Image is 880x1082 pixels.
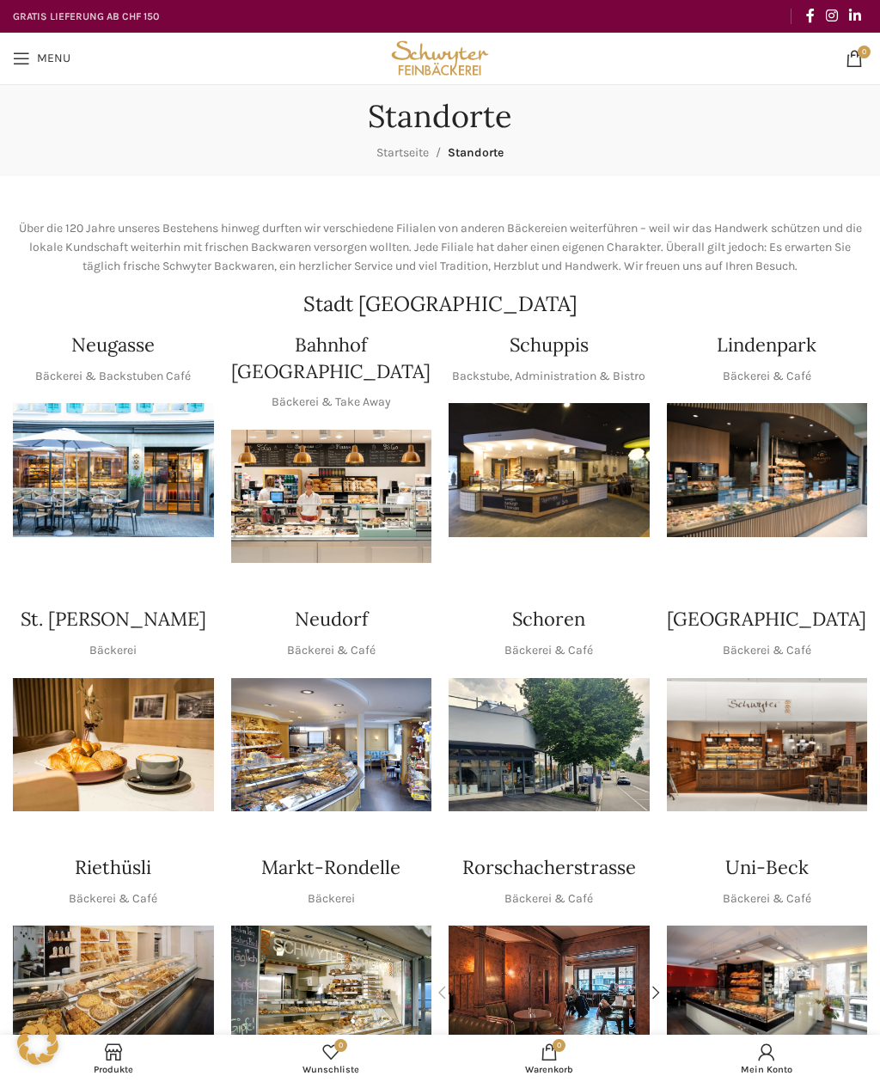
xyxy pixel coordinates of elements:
[667,403,868,537] img: 017-e1571925257345
[667,403,868,537] div: 1 / 1
[75,854,151,881] h4: Riethüsli
[844,3,867,29] a: Linkedin social link
[667,678,868,812] img: Schwyter-1800x900
[71,332,155,358] h4: Neugasse
[717,332,816,358] h4: Lindenpark
[667,606,866,633] h4: [GEOGRAPHIC_DATA]
[231,678,432,812] div: 1 / 1
[858,46,871,58] span: 0
[723,367,811,386] p: Bäckerei & Café
[725,854,809,881] h4: Uni-Beck
[368,98,512,135] h1: Standorte
[449,678,650,812] img: 0842cc03-b884-43c1-a0c9-0889ef9087d6 copy
[639,975,674,1010] div: Next slide
[504,889,593,908] p: Bäckerei & Café
[13,294,867,315] h2: Stadt [GEOGRAPHIC_DATA]
[231,926,432,1060] div: 1 / 1
[308,889,355,908] p: Bäckerei
[223,1039,441,1078] a: 0 Wunschliste
[820,3,843,29] a: Instagram social link
[13,926,214,1060] div: 1 / 1
[376,145,429,160] a: Startseite
[510,332,589,358] h4: Schuppis
[4,1039,223,1078] a: Produkte
[334,1039,347,1052] span: 0
[449,1064,650,1075] span: Warenkorb
[231,1064,432,1075] span: Wunschliste
[35,367,191,386] p: Bäckerei & Backstuben Café
[800,3,820,29] a: Facebook social link
[462,854,636,881] h4: Rorschacherstrasse
[231,332,432,385] h4: Bahnhof [GEOGRAPHIC_DATA]
[504,641,593,660] p: Bäckerei & Café
[512,606,585,633] h4: Schoren
[231,926,432,1060] img: Rondelle_1
[13,10,159,22] strong: GRATIS LIEFERUNG AB CHF 150
[553,1039,565,1052] span: 0
[449,926,650,1059] img: Rorschacherstrasse
[231,678,432,812] img: Neudorf_1
[425,975,459,1010] div: Previous slide
[21,606,206,633] h4: St. [PERSON_NAME]
[13,1064,214,1075] span: Produkte
[837,41,871,76] a: 0
[13,403,214,537] div: 1 / 1
[89,641,137,660] p: Bäckerei
[449,678,650,812] div: 1 / 1
[388,33,493,84] img: Bäckerei Schwyter
[667,1064,868,1075] span: Mein Konto
[449,403,650,537] div: 1 / 1
[272,393,391,412] p: Bäckerei & Take Away
[13,403,214,537] img: Neugasse
[13,219,867,277] p: Über die 120 Jahre unseres Bestehens hinweg durften wir verschiedene Filialen von anderen Bäckere...
[388,50,493,64] a: Site logo
[223,1039,441,1078] div: Meine Wunschliste
[723,641,811,660] p: Bäckerei & Café
[37,52,70,64] span: Menu
[449,403,650,537] img: 150130-Schwyter-013
[667,678,868,812] div: 1 / 1
[231,430,432,564] div: 1 / 1
[658,1039,877,1078] a: Mein Konto
[4,41,79,76] a: Open mobile menu
[440,1039,658,1078] div: My cart
[448,145,504,160] span: Standorte
[13,926,214,1060] img: Riethüsli-2
[449,926,650,1059] div: 1 / 2
[261,854,400,881] h4: Markt-Rondelle
[723,889,811,908] p: Bäckerei & Café
[69,889,157,908] p: Bäckerei & Café
[231,430,432,564] img: Bahnhof St. Gallen
[667,926,868,1059] img: rechts_09-1
[13,678,214,812] img: schwyter-23
[440,1039,658,1078] a: 0 Warenkorb
[295,606,368,633] h4: Neudorf
[667,926,868,1059] div: 1 / 1
[452,367,645,386] p: Backstube, Administration & Bistro
[287,641,376,660] p: Bäckerei & Café
[13,678,214,812] div: 1 / 1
